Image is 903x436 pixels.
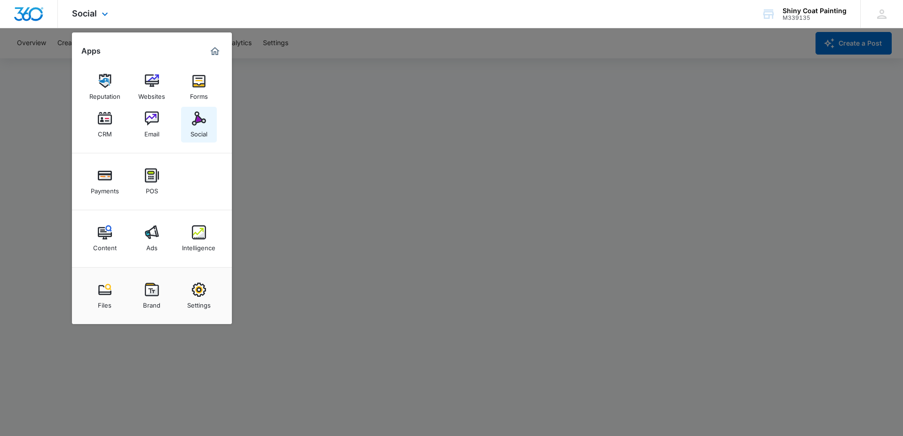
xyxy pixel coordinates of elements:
div: Brand [143,297,160,309]
div: Websites [138,88,165,100]
a: Social [181,107,217,143]
div: Files [98,297,111,309]
div: POS [146,182,158,195]
a: Brand [134,278,170,314]
a: Email [134,107,170,143]
span: Social [72,8,97,18]
a: Files [87,278,123,314]
div: Payments [91,182,119,195]
div: Reputation [89,88,120,100]
div: Social [190,126,207,138]
div: Ads [146,239,158,252]
a: Websites [134,69,170,105]
a: POS [134,164,170,199]
div: account name [783,7,847,15]
div: account id [783,15,847,21]
a: Intelligence [181,221,217,256]
a: Settings [181,278,217,314]
div: Content [93,239,117,252]
a: Content [87,221,123,256]
div: Intelligence [182,239,215,252]
a: Marketing 360® Dashboard [207,44,222,59]
div: Email [144,126,159,138]
a: Reputation [87,69,123,105]
h2: Apps [81,47,101,55]
div: Settings [187,297,211,309]
a: Ads [134,221,170,256]
div: Forms [190,88,208,100]
a: Payments [87,164,123,199]
div: CRM [98,126,112,138]
a: CRM [87,107,123,143]
a: Forms [181,69,217,105]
